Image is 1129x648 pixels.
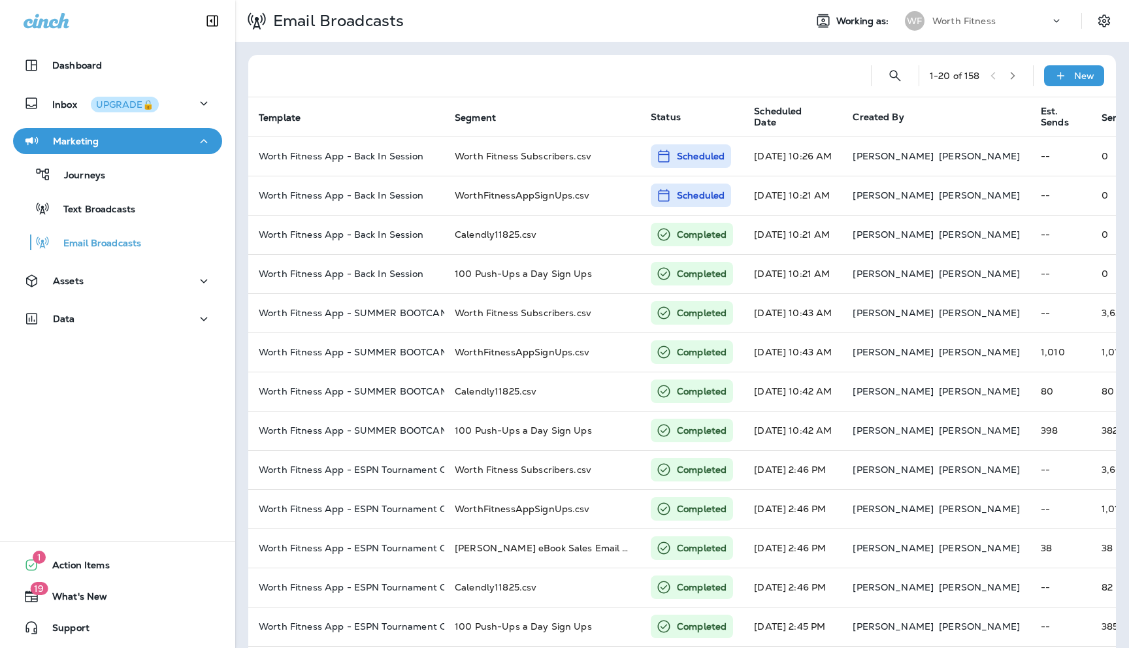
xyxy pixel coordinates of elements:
p: [PERSON_NAME] [853,582,934,592]
td: -- [1030,215,1091,254]
span: Calendly11825.csv [455,229,536,240]
td: [DATE] 10:43 AM [744,293,842,332]
span: 100 Push-Ups a Day Sign Ups [455,621,592,632]
p: Completed [677,228,727,241]
p: Worth Fitness App - SUMMER BOOTCAMP 2.0 [259,347,434,357]
span: 1 [33,551,46,564]
p: [PERSON_NAME] [939,504,1020,514]
span: Worth Fitness Subscribers.csv [455,150,591,162]
span: Calendly11825.csv [455,581,536,593]
span: WorthFitnessAppSignUps.csv [455,503,590,515]
p: [PERSON_NAME] [939,151,1020,161]
td: [DATE] 2:45 PM [744,607,842,646]
span: WorthFitnessAppSignUps.csv [455,346,590,358]
p: [PERSON_NAME] [939,582,1020,592]
p: [PERSON_NAME] [939,308,1020,318]
td: [DATE] 10:43 AM [744,332,842,372]
span: Est. Sends [1041,106,1086,128]
p: Completed [677,502,727,515]
td: 38 [1030,528,1091,568]
p: Text Broadcasts [50,204,135,216]
p: [PERSON_NAME] [939,229,1020,240]
div: WF [905,11,924,31]
p: [PERSON_NAME] [853,190,934,201]
p: [PERSON_NAME] [853,151,934,161]
button: Assets [13,268,222,294]
button: UPGRADE🔒 [91,97,159,112]
p: Inbox [52,97,159,110]
button: Settings [1092,9,1116,33]
span: Created By [853,111,904,123]
button: Marketing [13,128,222,154]
span: Shea's eBook Sales Email List.csv [455,542,656,554]
p: [PERSON_NAME] [939,347,1020,357]
td: [DATE] 2:46 PM [744,568,842,607]
p: Email Broadcasts [50,238,141,250]
p: Completed [677,424,727,437]
span: 19 [30,582,48,595]
p: [PERSON_NAME] [939,543,1020,553]
p: [PERSON_NAME] [853,464,934,475]
td: [DATE] 10:42 AM [744,411,842,450]
button: 19What's New [13,583,222,609]
p: Completed [677,463,727,476]
span: What's New [39,591,107,607]
button: Data [13,306,222,332]
td: -- [1030,137,1091,176]
span: Worth Fitness Subscribers.csv [455,307,591,319]
span: 100 Push-Ups a Day Sign Ups [455,425,592,436]
td: [DATE] 10:21 AM [744,254,842,293]
span: Segment [455,112,496,123]
p: [PERSON_NAME] [853,268,934,279]
span: Est. Sends [1041,106,1069,128]
p: [PERSON_NAME] [939,464,1020,475]
td: -- [1030,176,1091,215]
p: Worth Fitness App - SUMMER BOOTCAMP 2.0 [259,386,434,397]
td: [DATE] 2:46 PM [744,489,842,528]
td: [DATE] 10:21 AM [744,176,842,215]
button: Text Broadcasts [13,195,222,222]
button: Support [13,615,222,641]
p: Completed [677,581,727,594]
span: Support [39,623,90,638]
p: Worth Fitness App - Back In Session [259,229,434,240]
button: Dashboard [13,52,222,78]
p: New [1074,71,1094,81]
span: WorthFitnessAppSignUps.csv [455,189,590,201]
p: Completed [677,542,727,555]
p: Worth Fitness App - SUMMER BOOTCAMP 2.0 [259,425,434,436]
p: [PERSON_NAME] [853,386,934,397]
td: [DATE] 10:21 AM [744,215,842,254]
td: [DATE] 2:46 PM [744,528,842,568]
p: [PERSON_NAME] [853,425,934,436]
div: UPGRADE🔒 [96,100,154,109]
p: [PERSON_NAME] [939,386,1020,397]
p: Marketing [53,136,99,146]
p: Assets [53,276,84,286]
span: Segment [455,112,513,123]
td: 398 [1030,411,1091,450]
span: Action Items [39,560,110,575]
span: 100 Push-Ups a Day Sign Ups [455,268,592,280]
p: Worth Fitness App - ESPN Tournament Challenge [259,582,434,592]
p: Worth Fitness App - ESPN Tournament Challenge [259,504,434,514]
p: [PERSON_NAME] [853,621,934,632]
p: Worth Fitness [932,16,996,26]
p: [PERSON_NAME] [853,229,934,240]
span: Scheduled Date [754,106,837,128]
span: Scheduled Date [754,106,820,128]
p: [PERSON_NAME] [939,621,1020,632]
p: Worth Fitness App - ESPN Tournament Challenge [259,464,434,475]
button: 1Action Items [13,552,222,578]
td: -- [1030,489,1091,528]
p: Worth Fitness App - Back In Session [259,190,434,201]
p: Worth Fitness App - Back In Session [259,151,434,161]
span: Template [259,112,301,123]
button: Collapse Sidebar [194,8,231,34]
td: -- [1030,607,1091,646]
td: -- [1030,568,1091,607]
td: [DATE] 2:46 PM [744,450,842,489]
p: Completed [677,306,727,319]
p: Dashboard [52,60,102,71]
button: Email Broadcasts [13,229,222,256]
